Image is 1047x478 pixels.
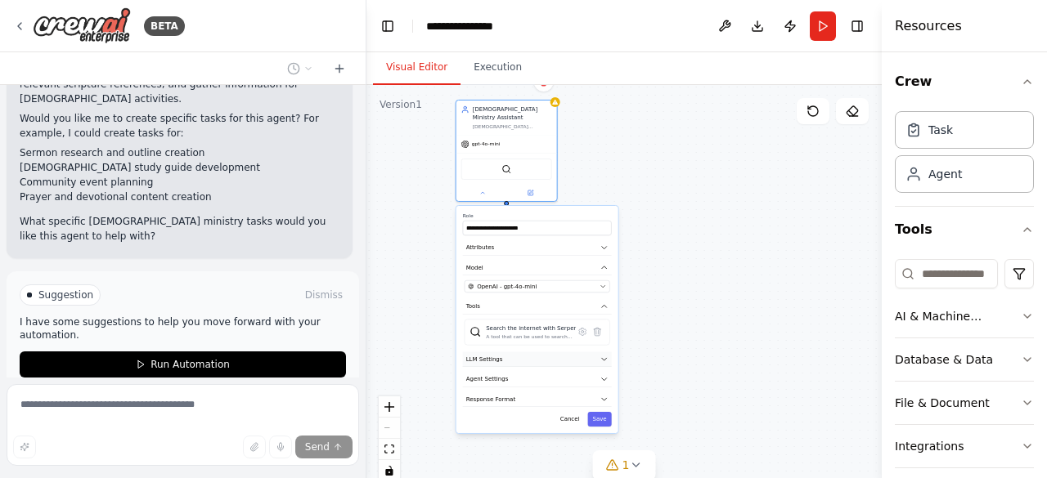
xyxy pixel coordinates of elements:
[466,302,480,310] span: Tools
[463,240,612,256] button: Attributes
[463,260,612,275] button: Model
[533,71,555,92] button: Delete node
[477,282,537,290] span: OpenAI - gpt-4o-mini
[473,123,552,130] div: [DEMOGRAPHIC_DATA] leadership and ministry teams by researching [DEMOGRAPHIC_DATA] topics, creati...
[376,15,399,38] button: Hide left sidebar
[895,425,1034,467] button: Integrations
[470,326,481,337] img: SerperDevTool
[302,287,346,303] button: Dismiss
[281,59,320,78] button: Switch to previous chat
[243,436,266,458] button: Upload files
[466,243,495,252] span: Attributes
[846,15,869,38] button: Hide right sidebar
[472,141,501,147] span: gpt-4o-mini
[20,175,339,190] li: Community event planning
[507,188,554,198] button: Open in side panel
[456,100,558,202] div: [DEMOGRAPHIC_DATA] Ministry Assistant[DEMOGRAPHIC_DATA] leadership and ministry teams by research...
[895,105,1034,206] div: Crew
[20,214,339,243] p: What specific [DEMOGRAPHIC_DATA] ministry tasks would you like this agent to help with?
[895,438,964,454] div: Integrations
[380,98,422,111] div: Version 1
[466,355,503,363] span: LLM Settings
[895,351,993,368] div: Database & Data
[895,295,1034,337] button: AI & Machine Learning
[466,263,483,271] span: Model
[20,145,339,160] li: Sermon research and outline creation
[305,440,330,453] span: Send
[13,436,36,458] button: Improve this prompt
[895,59,1034,105] button: Crew
[379,396,400,418] button: zoom in
[895,308,1021,324] div: AI & Machine Learning
[895,207,1034,252] button: Tools
[20,351,346,377] button: Run Automation
[20,190,339,204] li: Prayer and devotional content creation
[590,324,604,339] button: Delete tool
[555,412,585,427] button: Cancel
[463,212,612,219] label: Role
[426,18,508,34] nav: breadcrumb
[466,395,516,403] span: Response Format
[928,166,962,182] div: Agent
[466,375,509,383] span: Agent Settings
[895,338,1034,381] button: Database & Data
[461,51,535,85] button: Execution
[463,299,612,315] button: Tools
[379,439,400,460] button: fit view
[20,315,346,342] p: I have some suggestions to help you move forward with your automation.
[486,333,576,340] div: A tool that can be used to search the internet with a search_query. Supports different search typ...
[33,7,131,44] img: Logo
[463,351,612,367] button: LLM Settings
[928,122,953,138] div: Task
[465,280,610,293] button: OpenAI - gpt-4o-mini
[20,160,339,175] li: [DEMOGRAPHIC_DATA] study guide development
[895,395,990,411] div: File & Document
[144,16,185,36] div: BETA
[269,436,292,458] button: Click to speak your automation idea
[622,457,630,473] span: 1
[895,16,962,36] h4: Resources
[151,358,230,371] span: Run Automation
[501,164,511,174] img: SerperDevTool
[373,51,461,85] button: Visual Editor
[38,288,93,302] span: Suggestion
[575,324,590,339] button: Configure tool
[587,412,611,427] button: Save
[295,436,353,458] button: Send
[463,391,612,407] button: Response Format
[326,59,353,78] button: Start a new chat
[473,105,552,122] div: [DEMOGRAPHIC_DATA] Ministry Assistant
[20,111,339,141] p: Would you like me to create specific tasks for this agent? For example, I could create tasks for:
[463,372,612,387] button: Agent Settings
[895,382,1034,424] button: File & Document
[486,324,576,333] div: Search the internet with Serper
